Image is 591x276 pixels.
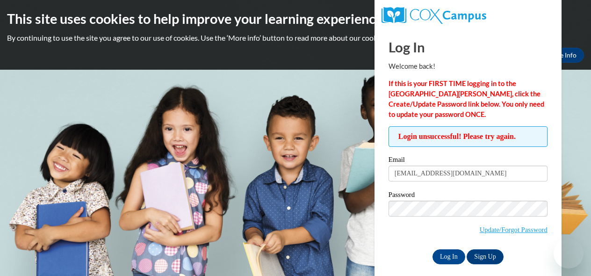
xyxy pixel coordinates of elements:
[389,61,548,72] p: Welcome back!
[389,191,548,201] label: Password
[467,249,503,264] a: Sign Up
[389,156,548,166] label: Email
[7,9,584,28] h2: This site uses cookies to help improve your learning experience.
[554,239,584,269] iframe: Button to launch messaging window
[540,48,584,63] a: More Info
[389,80,544,118] strong: If this is your FIRST TIME logging in to the [GEOGRAPHIC_DATA][PERSON_NAME], click the Create/Upd...
[7,33,584,43] p: By continuing to use the site you agree to our use of cookies. Use the ‘More info’ button to read...
[480,226,548,233] a: Update/Forgot Password
[389,126,548,147] span: Login unsuccessful! Please try again.
[382,7,486,24] img: COX Campus
[389,37,548,57] h1: Log In
[432,249,465,264] input: Log In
